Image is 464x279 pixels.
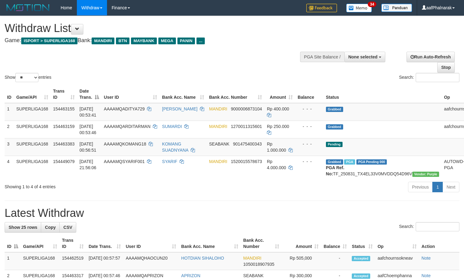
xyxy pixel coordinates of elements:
[231,124,262,129] span: Copy 1270011315601 to clipboard
[5,138,14,156] td: 3
[14,86,51,103] th: Game/API: activate to sort column ascending
[298,106,321,112] div: - - -
[209,124,227,129] span: MANDIRI
[243,256,261,261] span: MANDIRI
[321,252,349,270] td: -
[14,121,51,138] td: SUPERLIGA168
[60,235,86,252] th: Trans ID: activate to sort column ascending
[41,222,60,233] a: Copy
[15,73,38,82] select: Showentries
[104,159,145,164] span: AAAAMQSYARIF001
[432,182,443,192] a: 1
[5,156,14,179] td: 4
[406,52,455,62] a: Run Auto-Refresh
[5,103,14,121] td: 1
[162,159,177,164] a: SYARIF
[158,38,176,44] span: MEGA
[344,52,385,62] button: None selected
[92,38,114,44] span: MANDIRI
[21,235,60,252] th: Game/API: activate to sort column ascending
[368,2,376,7] span: 34
[86,252,123,270] td: [DATE] 00:57:57
[241,235,282,252] th: Bank Acc. Number: activate to sort column ascending
[5,3,51,12] img: MOTION_logo.png
[300,52,344,62] div: PGA Site Balance /
[5,86,14,103] th: ID
[5,235,21,252] th: ID: activate to sort column descending
[326,142,343,147] span: Pending
[326,165,344,176] b: PGA Ref. No:
[80,106,97,118] span: [DATE] 00:53:41
[181,273,200,278] a: APRIZON
[181,256,224,261] a: HOTDIAN SIHALOHO
[437,62,455,73] a: Stop
[408,182,433,192] a: Previous
[51,86,77,103] th: Trans ID: activate to sort column ascending
[21,252,60,270] td: SUPERLIGA168
[45,225,56,230] span: Copy
[233,141,262,146] span: Copy 901475400343 to clipboard
[162,124,182,129] a: SUMARDI
[416,222,459,231] input: Search:
[101,86,160,103] th: User ID: activate to sort column ascending
[243,273,264,278] span: SEABANK
[298,141,321,147] div: - - -
[375,235,419,252] th: Op: activate to sort column ascending
[9,225,37,230] span: Show 25 rows
[442,182,459,192] a: Next
[267,159,286,170] span: Rp 4.000.000
[104,106,145,111] span: AAAAMQADITYA729
[207,86,264,103] th: Bank Acc. Number: activate to sort column ascending
[5,73,51,82] label: Show entries
[298,158,321,165] div: - - -
[412,172,439,177] span: Vendor URL: https://trx4.1velocity.biz
[326,124,343,130] span: Grabbed
[53,106,75,111] span: 154463155
[326,107,343,112] span: Grabbed
[162,141,188,153] a: KOMANG SUADNYANA
[5,38,303,44] h4: Game: Bank:
[295,86,323,103] th: Balance
[86,235,123,252] th: Date Trans.: activate to sort column ascending
[104,141,146,146] span: AAAAMQKOMANG18
[422,256,431,261] a: Note
[196,38,205,44] span: ...
[77,86,101,103] th: Date Trans.: activate to sort column descending
[282,235,321,252] th: Amount: activate to sort column ascending
[60,252,86,270] td: 154462519
[53,141,75,146] span: 154463383
[323,86,442,103] th: Status
[298,123,321,130] div: - - -
[267,106,289,111] span: Rp 400.000
[231,159,262,164] span: Copy 1520015578673 to clipboard
[80,159,97,170] span: [DATE] 21:56:06
[344,159,355,165] span: Marked by aafchoeunmanni
[352,256,370,261] span: Accepted
[177,38,195,44] span: PANIN
[282,252,321,270] td: Rp 505,000
[123,252,179,270] td: AAAAMQHAOCUN20
[264,86,295,103] th: Amount: activate to sort column ascending
[323,156,442,179] td: TF_250831_TX4EL33V0MVDDQ54D96V
[346,4,372,12] img: Button%20Memo.svg
[356,159,387,165] span: PGA Pending
[53,124,75,129] span: 154463159
[131,38,157,44] span: MAYBANK
[123,235,179,252] th: User ID: activate to sort column ascending
[104,124,150,129] span: AAAAMQARDITARMAN
[267,124,289,129] span: Rp 250.000
[5,222,41,233] a: Show 25 rows
[416,73,459,82] input: Search:
[231,106,262,111] span: Copy 9000006873104 to clipboard
[5,207,459,219] h1: Latest Withdraw
[306,4,337,12] img: Feedback.jpg
[14,103,51,121] td: SUPERLIGA168
[63,225,72,230] span: CSV
[21,38,77,44] span: ISPORT > SUPERLIGA168
[209,141,229,146] span: SEABANK
[381,4,412,12] img: panduan.png
[352,273,370,279] span: Accepted
[80,124,97,135] span: [DATE] 00:53:46
[399,222,459,231] label: Search:
[267,141,286,153] span: Rp 1.000.000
